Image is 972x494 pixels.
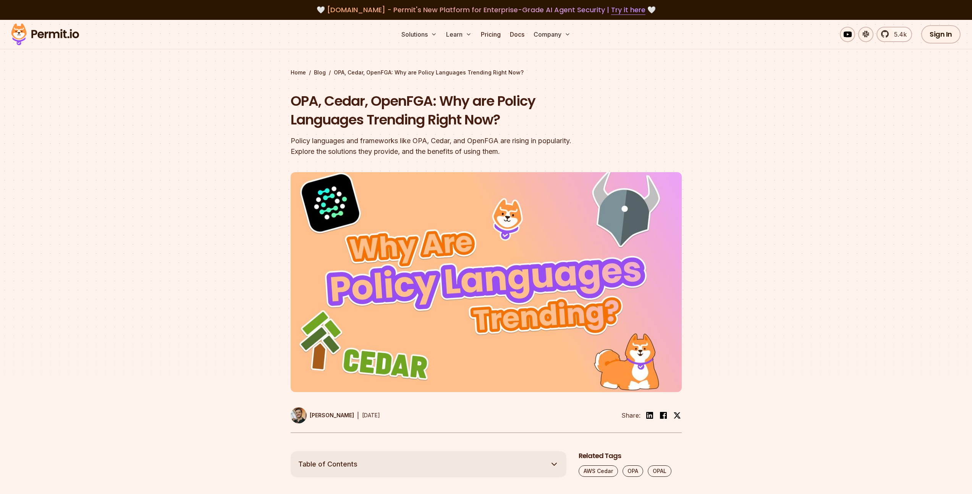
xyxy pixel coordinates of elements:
[291,407,354,423] a: [PERSON_NAME]
[18,5,954,15] div: 🤍 🤍
[327,5,645,15] span: [DOMAIN_NAME] - Permit's New Platform for Enterprise-Grade AI Agent Security |
[673,412,681,419] img: twitter
[648,465,671,477] a: OPAL
[291,136,584,157] div: Policy languages and frameworks like OPA, Cedar, and OpenFGA are rising in popularity. Explore th...
[291,69,682,76] div: / /
[310,412,354,419] p: [PERSON_NAME]
[530,27,574,42] button: Company
[298,459,357,470] span: Table of Contents
[291,69,306,76] a: Home
[579,451,682,461] h2: Related Tags
[478,27,504,42] a: Pricing
[291,92,584,129] h1: OPA, Cedar, OpenFGA: Why are Policy Languages Trending Right Now?
[8,21,82,47] img: Permit logo
[314,69,326,76] a: Blog
[357,411,359,420] div: |
[362,412,380,418] time: [DATE]
[398,27,440,42] button: Solutions
[291,407,307,423] img: Daniel Bass
[890,30,907,39] span: 5.4k
[921,25,961,44] a: Sign In
[645,411,654,420] img: linkedin
[291,451,566,477] button: Table of Contents
[611,5,645,15] a: Try it here
[443,27,475,42] button: Learn
[877,27,912,42] a: 5.4k
[659,411,668,420] img: facebook
[507,27,527,42] a: Docs
[579,465,618,477] a: AWS Cedar
[623,465,643,477] a: OPA
[621,411,640,420] li: Share:
[291,172,682,392] img: OPA, Cedar, OpenFGA: Why are Policy Languages Trending Right Now?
